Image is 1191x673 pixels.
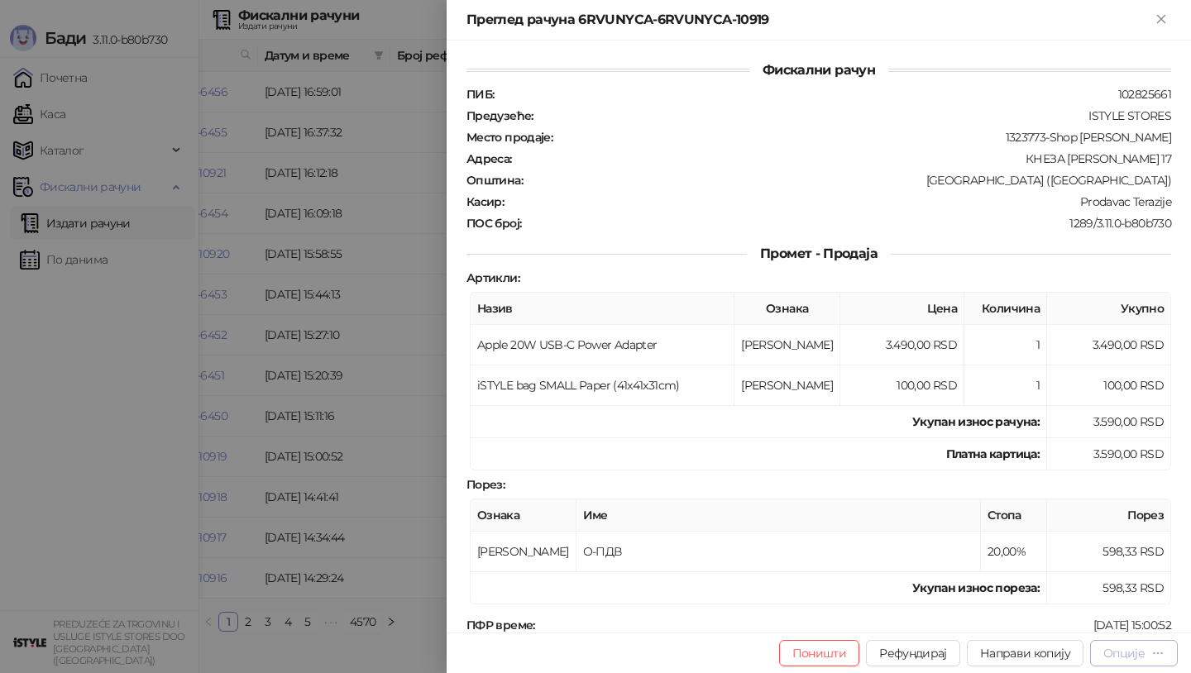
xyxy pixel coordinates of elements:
[866,640,960,666] button: Рефундирај
[749,62,888,78] span: Фискални рачун
[535,108,1173,123] div: ISTYLE STORES
[981,499,1047,532] th: Стопа
[840,293,964,325] th: Цена
[981,532,1047,572] td: 20,00%
[505,194,1173,209] div: Prodavac Terazije
[576,532,981,572] td: О-ПДВ
[524,173,1173,188] div: [GEOGRAPHIC_DATA] ([GEOGRAPHIC_DATA])
[466,87,494,102] strong: ПИБ :
[1047,532,1171,572] td: 598,33 RSD
[471,293,734,325] th: Назив
[840,325,964,365] td: 3.490,00 RSD
[466,130,552,145] strong: Место продаје :
[466,108,533,123] strong: Предузеће :
[466,10,1151,30] div: Преглед рачуна 6RVUNYCA-6RVUNYCA-10919
[554,130,1173,145] div: 1323773-Shop [PERSON_NAME]
[466,270,519,285] strong: Артикли :
[471,365,734,406] td: iSTYLE bag SMALL Paper (41x41x31cm)
[747,246,891,261] span: Промет - Продаја
[1047,572,1171,604] td: 598,33 RSD
[495,87,1173,102] div: 102825661
[466,618,535,632] strong: ПФР време :
[466,151,512,166] strong: Адреса :
[1047,499,1171,532] th: Порез
[466,173,523,188] strong: Општина :
[964,365,1047,406] td: 1
[734,293,840,325] th: Ознака
[471,325,734,365] td: Apple 20W USB-C Power Adapter
[1151,10,1171,30] button: Close
[576,499,981,532] th: Име
[946,446,1040,461] strong: Платна картица :
[471,532,576,572] td: [PERSON_NAME]
[514,151,1173,166] div: КНЕЗА [PERSON_NAME] 17
[964,293,1047,325] th: Количина
[840,365,964,406] td: 100,00 RSD
[734,365,840,406] td: [PERSON_NAME]
[980,646,1070,661] span: Направи копију
[1047,406,1171,438] td: 3.590,00 RSD
[523,216,1173,231] div: 1289/3.11.0-b80b730
[466,477,505,492] strong: Порез :
[1103,646,1145,661] div: Опције
[1090,640,1178,666] button: Опције
[471,499,576,532] th: Ознака
[537,618,1173,632] div: [DATE] 15:00:52
[734,325,840,365] td: [PERSON_NAME]
[1047,365,1171,406] td: 100,00 RSD
[912,580,1040,595] strong: Укупан износ пореза:
[964,325,1047,365] td: 1
[466,216,521,231] strong: ПОС број :
[1047,325,1171,365] td: 3.490,00 RSD
[912,414,1040,429] strong: Укупан износ рачуна :
[466,194,504,209] strong: Касир :
[1047,438,1171,470] td: 3.590,00 RSD
[779,640,860,666] button: Поништи
[967,640,1083,666] button: Направи копију
[1047,293,1171,325] th: Укупно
